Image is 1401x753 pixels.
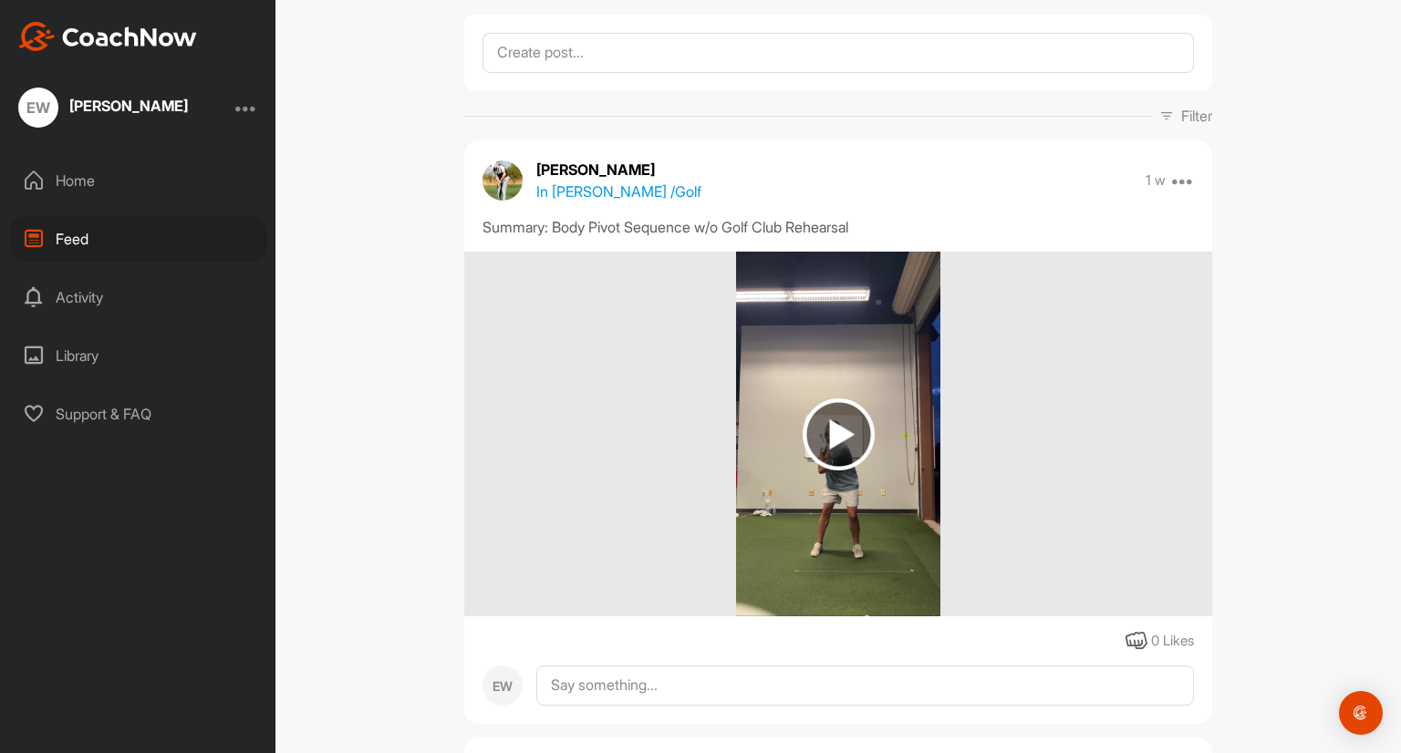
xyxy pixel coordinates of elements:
[10,333,267,378] div: Library
[18,88,58,128] div: EW
[736,252,939,616] img: media
[483,160,523,201] img: avatar
[18,22,197,51] img: CoachNow
[1181,105,1212,127] p: Filter
[536,159,701,181] p: [PERSON_NAME]
[536,181,701,202] p: In [PERSON_NAME] / Golf
[1146,171,1166,190] p: 1 w
[69,98,188,113] div: [PERSON_NAME]
[1339,691,1383,735] div: Open Intercom Messenger
[483,665,523,706] div: EW
[10,158,267,203] div: Home
[1151,631,1194,652] div: 0 Likes
[10,274,267,320] div: Activity
[10,391,267,437] div: Support & FAQ
[483,216,1194,238] div: Summary: Body Pivot Sequence w/o Golf Club Rehearsal
[803,398,875,470] img: play
[10,216,267,262] div: Feed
